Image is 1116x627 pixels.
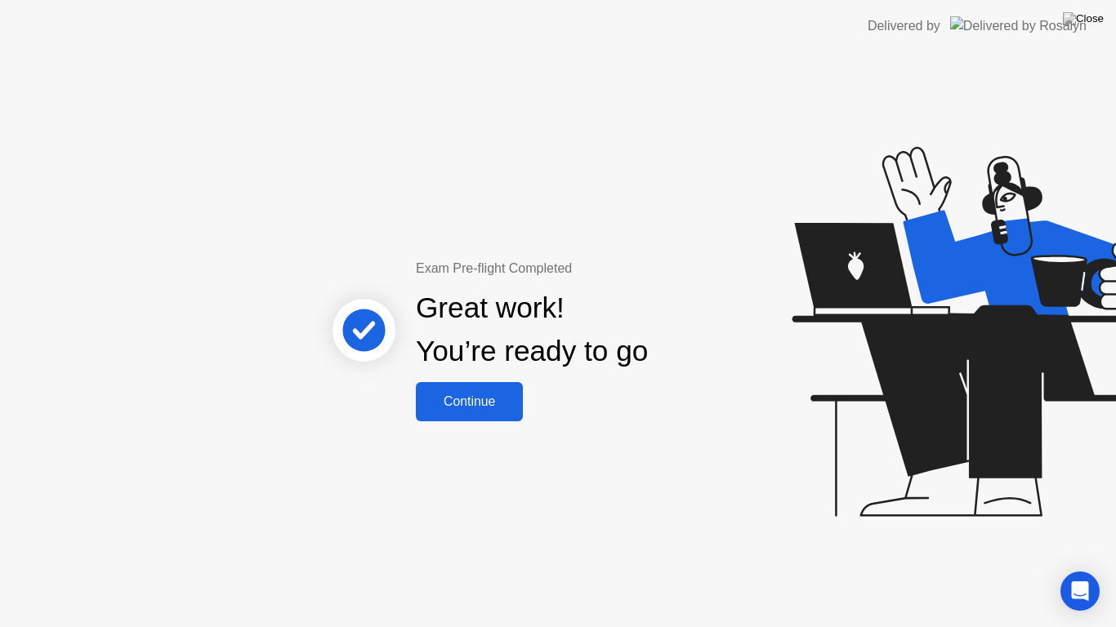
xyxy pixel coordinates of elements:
[1060,571,1100,611] div: Open Intercom Messenger
[416,382,523,421] button: Continue
[416,287,648,373] div: Great work! You’re ready to go
[868,16,940,36] div: Delivered by
[421,394,518,409] div: Continue
[416,259,753,278] div: Exam Pre-flight Completed
[1063,12,1104,25] img: Close
[950,16,1087,35] img: Delivered by Rosalyn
